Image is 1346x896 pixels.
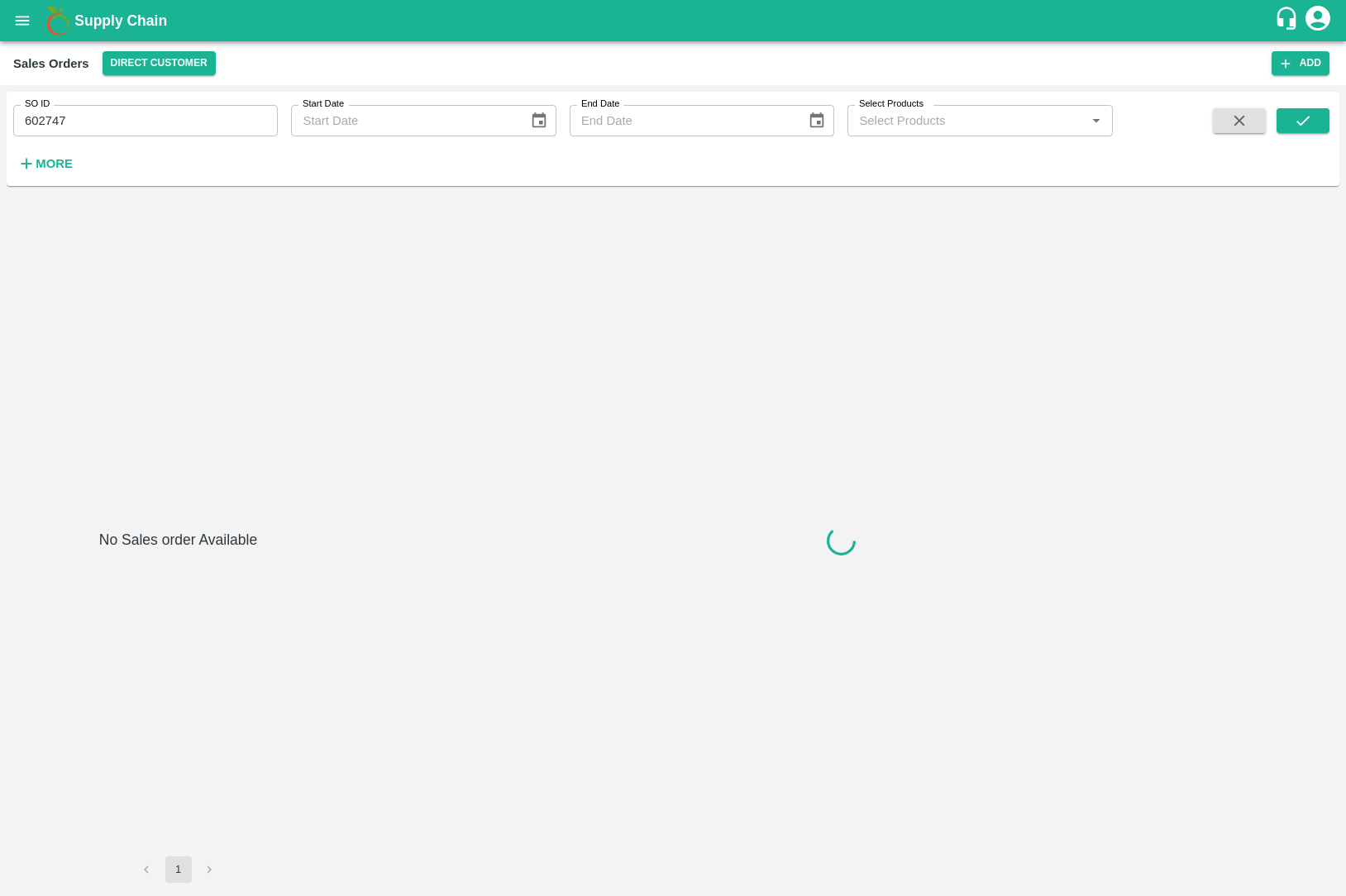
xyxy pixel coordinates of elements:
label: Select Products [859,98,924,111]
input: Select Products [852,110,1080,131]
input: End Date [570,105,795,136]
nav: pagination navigation [131,856,226,883]
img: logo [41,4,74,37]
div: customer-support [1274,6,1303,36]
button: Choose date [801,105,833,136]
button: Select DC [103,51,216,75]
div: account of current user [1303,3,1333,38]
button: Open [1086,110,1107,131]
a: Supply Chain [74,9,1274,32]
label: SO ID [25,98,50,111]
input: Enter SO ID [13,105,278,136]
input: Start Date [291,105,516,136]
button: page 1 [165,856,192,883]
strong: More [36,157,73,170]
label: Start Date [303,98,344,111]
label: End Date [581,98,619,111]
button: Choose date [523,105,555,136]
button: Add [1272,51,1329,75]
button: open drawer [3,2,41,40]
b: Supply Chain [74,12,167,29]
div: Sales Orders [13,53,89,74]
h6: No Sales order Available [99,528,257,856]
button: More [13,150,77,178]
